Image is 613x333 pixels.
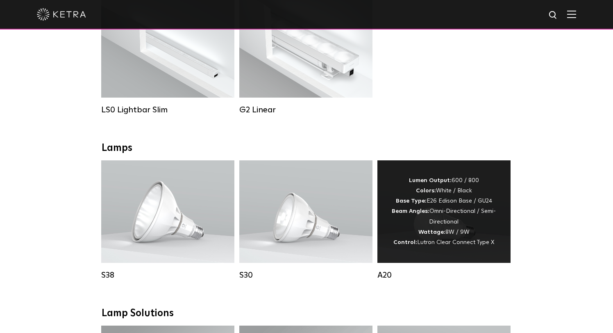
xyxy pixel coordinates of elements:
div: LS0 Lightbar Slim [101,105,234,115]
div: S30 [239,270,372,280]
div: G2 Linear [239,105,372,115]
span: Lutron Clear Connect Type X [417,239,494,245]
img: ketra-logo-2019-white [37,8,86,21]
strong: Wattage: [418,229,445,235]
strong: Colors: [416,188,436,194]
a: S30 Lumen Output:1100Colors:White / BlackBase Type:E26 Edison Base / GU24Beam Angles:15° / 25° / ... [239,160,372,280]
a: S38 Lumen Output:1100Colors:White / BlackBase Type:E26 Edison Base / GU24Beam Angles:10° / 25° / ... [101,160,234,280]
img: Hamburger%20Nav.svg [567,10,576,18]
strong: Lumen Output: [409,178,452,183]
div: 600 / 800 White / Black E26 Edison Base / GU24 Omni-Directional / Semi-Directional 8W / 9W [390,176,498,248]
div: S38 [101,270,234,280]
img: search icon [548,10,559,21]
strong: Control: [393,239,417,245]
div: Lamps [102,142,511,154]
div: Lamp Solutions [102,308,511,319]
a: A20 Lumen Output:600 / 800Colors:White / BlackBase Type:E26 Edison Base / GU24Beam Angles:Omni-Di... [377,160,511,280]
strong: Base Type: [396,198,427,204]
div: A20 [377,270,511,280]
strong: Beam Angles: [392,208,429,214]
